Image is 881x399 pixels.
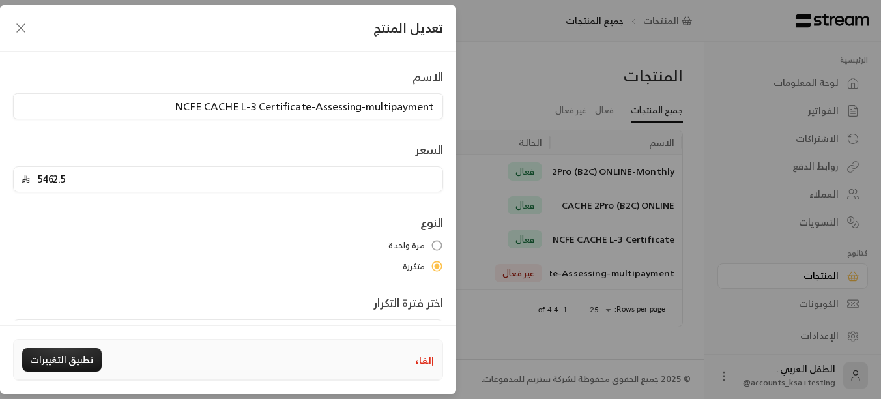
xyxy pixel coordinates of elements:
[415,353,434,367] button: إلغاء
[373,293,443,312] label: اختر فترة التكرار
[30,167,435,192] input: أدخل سعر المنتج
[13,93,443,119] input: أدخل اسم المنتج
[403,260,426,273] span: متكررة
[388,239,425,252] span: مرة واحدة
[412,67,443,85] label: الاسم
[13,319,443,346] button: شهري
[22,348,102,372] button: تطبيق التغييرات
[415,140,443,158] label: السعر
[373,16,443,39] span: تعديل المنتج
[420,213,443,231] label: النوع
